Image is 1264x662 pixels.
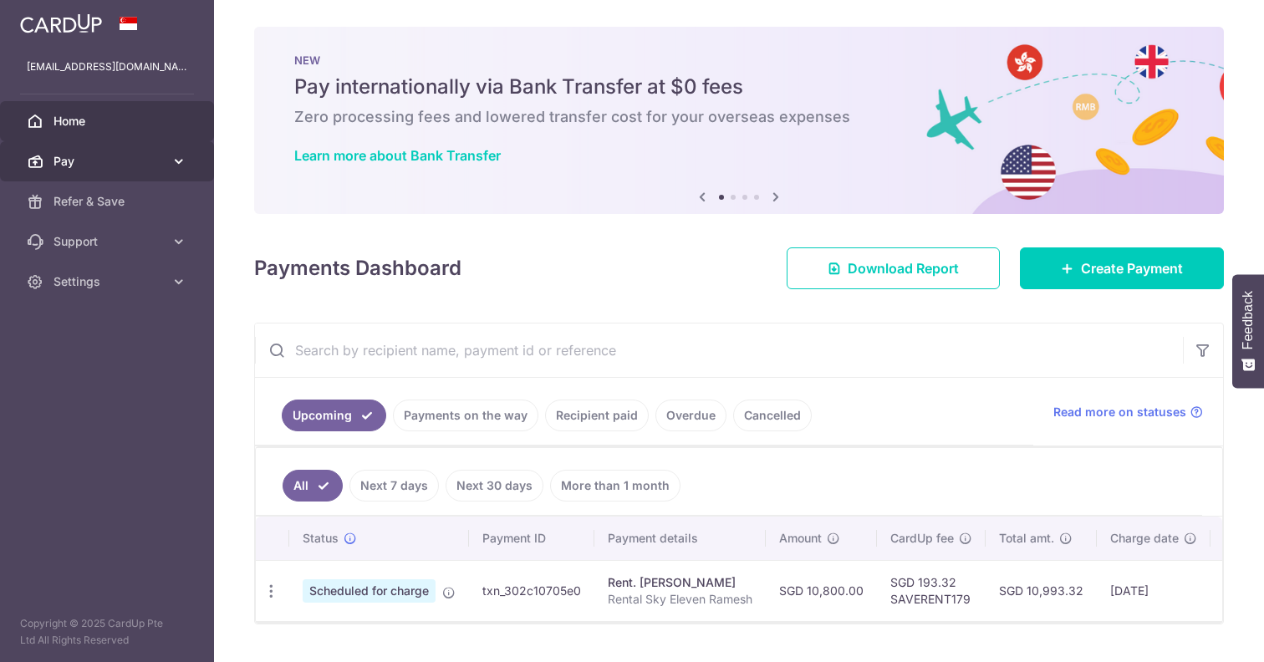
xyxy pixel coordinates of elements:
[469,560,594,621] td: txn_302c10705e0
[733,400,812,431] a: Cancelled
[877,560,986,621] td: SGD 193.32 SAVERENT179
[54,113,164,130] span: Home
[545,400,649,431] a: Recipient paid
[282,400,386,431] a: Upcoming
[608,591,752,608] p: Rental Sky Eleven Ramesh
[787,247,1000,289] a: Download Report
[550,470,680,502] a: More than 1 month
[999,530,1054,547] span: Total amt.
[294,74,1184,100] h5: Pay internationally via Bank Transfer at $0 fees
[1053,404,1186,420] span: Read more on statuses
[54,233,164,250] span: Support
[283,470,343,502] a: All
[1081,258,1183,278] span: Create Payment
[254,27,1224,214] img: Bank transfer banner
[303,579,436,603] span: Scheduled for charge
[608,574,752,591] div: Rent. [PERSON_NAME]
[848,258,959,278] span: Download Report
[1097,560,1210,621] td: [DATE]
[890,530,954,547] span: CardUp fee
[294,107,1184,127] h6: Zero processing fees and lowered transfer cost for your overseas expenses
[27,59,187,75] p: [EMAIL_ADDRESS][DOMAIN_NAME]
[303,530,339,547] span: Status
[255,323,1183,377] input: Search by recipient name, payment id or reference
[54,273,164,290] span: Settings
[54,193,164,210] span: Refer & Save
[54,153,164,170] span: Pay
[986,560,1097,621] td: SGD 10,993.32
[1110,530,1179,547] span: Charge date
[38,12,73,27] span: Help
[1232,274,1264,388] button: Feedback - Show survey
[393,400,538,431] a: Payments on the way
[254,253,461,283] h4: Payments Dashboard
[349,470,439,502] a: Next 7 days
[1020,247,1224,289] a: Create Payment
[1053,404,1203,420] a: Read more on statuses
[20,13,102,33] img: CardUp
[446,470,543,502] a: Next 30 days
[779,530,822,547] span: Amount
[655,400,726,431] a: Overdue
[766,560,877,621] td: SGD 10,800.00
[294,147,501,164] a: Learn more about Bank Transfer
[594,517,766,560] th: Payment details
[1241,291,1256,349] span: Feedback
[294,53,1184,67] p: NEW
[469,517,594,560] th: Payment ID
